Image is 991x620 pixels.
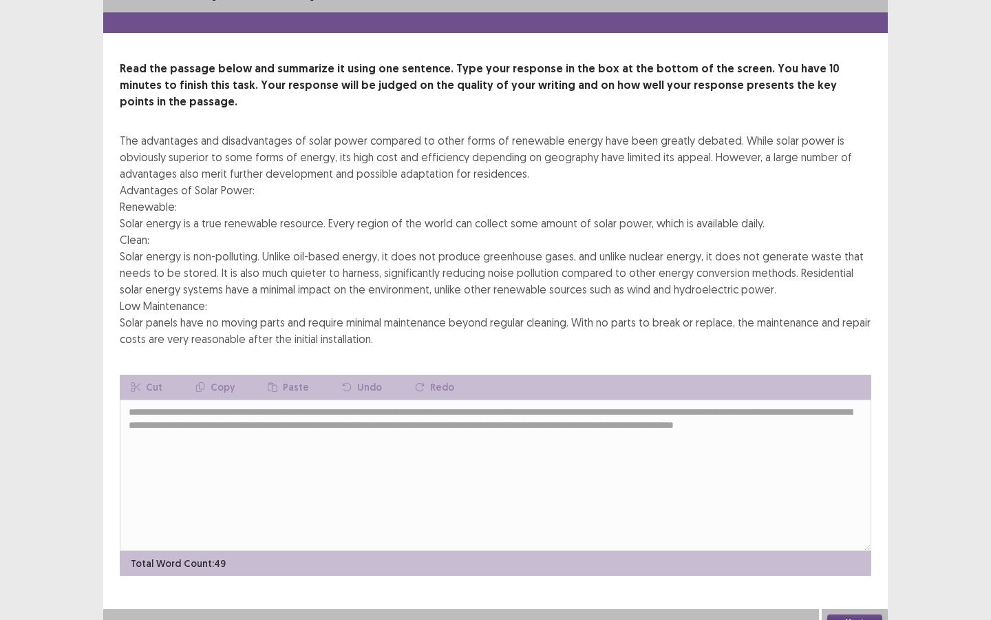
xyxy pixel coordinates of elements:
button: Undo [331,375,393,400]
div: The advantages and disadvantages of solar power compared to other forms of renewable energy have ... [120,132,871,347]
button: Cut [120,375,173,400]
p: Total Word Count: 49 [131,557,226,571]
p: Read the passage below and summarize it using one sentence. Type your response in the box at the ... [120,61,871,110]
button: Paste [257,375,320,400]
button: Copy [184,375,246,400]
button: Redo [404,375,465,400]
